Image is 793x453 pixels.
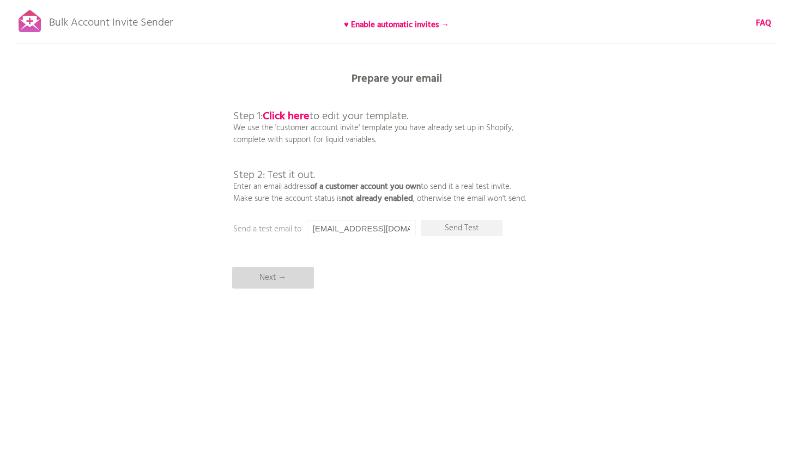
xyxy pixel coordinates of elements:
b: ♥ Enable automatic invites → [344,19,449,32]
a: Click here [263,108,310,125]
p: Send Test [421,220,503,236]
p: Bulk Account Invite Sender [49,7,173,34]
span: Step 2: Test it out. [233,167,315,184]
b: of a customer account you own [310,180,421,193]
a: FAQ [756,17,771,29]
b: Prepare your email [352,70,442,88]
p: Next → [232,267,314,289]
b: FAQ [756,17,771,30]
p: Send a test email to [233,223,451,235]
span: Step 1: to edit your template. [233,108,408,125]
b: not already enabled [342,192,413,205]
p: We use the 'customer account invite' template you have already set up in Shopify, complete with s... [233,87,526,205]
